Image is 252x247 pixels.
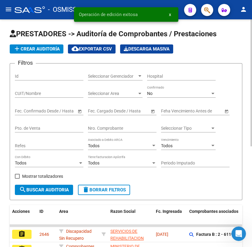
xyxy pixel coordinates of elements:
[88,74,137,79] span: Seleccionar Gerenciador
[88,143,99,148] span: Todos
[72,45,79,52] mat-icon: cloud_download
[15,109,37,114] input: Fecha inicio
[15,185,73,195] button: Buscar Auditoria
[124,46,170,52] span: Descarga Masiva
[10,205,37,232] datatable-header-cell: Acciones
[88,161,99,165] span: Todos
[22,173,63,180] span: Mostrar totalizadores
[161,143,173,148] span: Todos
[10,30,217,38] span: PRESTADORES -> Auditoría de Comprobantes / Prestaciones
[110,228,151,241] div: - 30714134368
[189,209,238,214] span: Comprobantes asociados
[42,109,72,114] input: Fecha fin
[39,232,49,237] span: 2646
[156,232,168,237] span: [DATE]
[72,46,112,52] span: Exportar CSV
[59,209,68,214] span: Area
[108,205,153,232] datatable-header-cell: Razon Social
[161,126,210,131] span: Seleccionar Tipo
[88,91,137,96] span: Seleccionar Area
[48,3,77,16] span: - OSMISS
[156,209,182,214] span: Fc. Ingresada
[231,226,246,241] iframe: Intercom live chat
[79,11,138,18] span: Operación de edición exitosa
[5,6,12,13] mat-icon: menu
[18,230,25,238] mat-icon: assignment
[150,108,156,114] button: Open calendar
[15,161,26,165] span: Todos
[147,91,153,96] span: No
[76,108,83,114] button: Open calendar
[12,209,30,214] span: Acciones
[39,209,43,214] span: ID
[15,59,36,67] h3: Filtros
[37,205,57,232] datatable-header-cell: ID
[82,186,89,193] mat-icon: delete
[59,229,92,241] span: Discapacidad Sin Recupero
[240,6,247,13] mat-icon: person
[82,187,126,193] span: Borrar Filtros
[120,44,173,54] button: Descarga Masiva
[13,46,60,52] span: Crear Auditoría
[57,205,99,232] datatable-header-cell: Area
[10,44,63,54] button: Crear Auditoría
[223,108,230,114] button: Open calendar
[19,187,69,193] span: Buscar Auditoria
[153,205,187,232] datatable-header-cell: Fc. Ingresada
[120,44,173,54] app-download-masive: Descarga masiva de comprobantes (adjuntos)
[19,186,26,193] mat-icon: search
[196,232,234,237] strong: Factura B : 2 - 6119
[169,12,171,17] span: x
[13,45,21,52] mat-icon: add
[110,209,136,214] span: Razon Social
[68,44,116,54] button: Exportar CSV
[88,109,110,114] input: Fecha inicio
[78,185,130,195] button: Borrar Filtros
[164,9,176,20] button: x
[115,109,145,114] input: Fecha fin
